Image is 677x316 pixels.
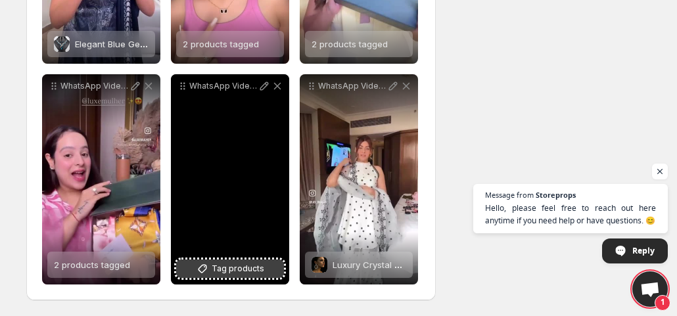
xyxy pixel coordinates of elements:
[655,295,670,311] span: 1
[632,271,668,307] div: Open chat
[176,260,284,278] button: Tag products
[54,36,70,52] img: Elegant Blue Gemstone Necklace & Earrings Set | Luxe Mulher
[54,260,130,270] span: 2 products tagged
[318,81,386,91] p: WhatsApp Video [DATE] at 205019
[485,202,656,227] span: Hello, please feel free to reach out here anytime if you need help or have questions. 😊
[212,262,264,275] span: Tag products
[536,191,576,198] span: Storeprops
[333,260,588,270] span: Luxury Crystal Statement Hoop Earrings – Bold & Elegant Style
[632,239,655,262] span: Reply
[485,191,534,198] span: Message from
[75,39,331,49] span: Elegant Blue Gemstone Necklace & Earrings Set | Luxe Mulher
[312,39,388,49] span: 2 products tagged
[189,81,258,91] p: WhatsApp Video [DATE] at 205022
[60,81,129,91] p: WhatsApp Video [DATE] at 205125
[42,74,160,284] div: WhatsApp Video [DATE] at 2051252 products tagged
[171,74,289,284] div: WhatsApp Video [DATE] at 205022Tag products
[183,39,259,49] span: 2 products tagged
[300,74,418,284] div: WhatsApp Video [DATE] at 205019Luxury Crystal Statement Hoop Earrings – Bold & Elegant StyleLuxur...
[312,257,327,273] img: Luxury Crystal Statement Hoop Earrings – Bold & Elegant Style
